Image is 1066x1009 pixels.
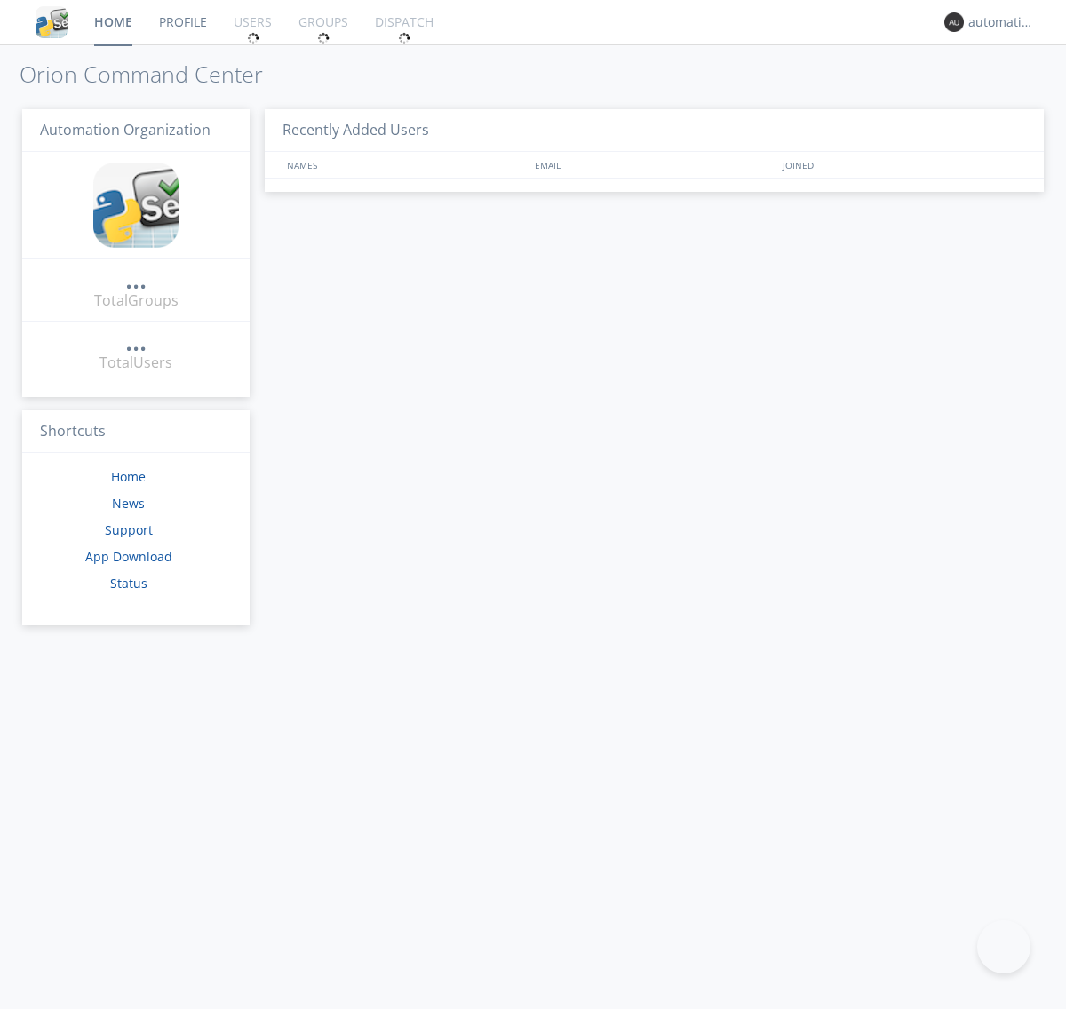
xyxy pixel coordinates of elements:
iframe: Toggle Customer Support [977,920,1030,973]
img: spin.svg [398,32,410,44]
div: ... [125,332,147,350]
div: JOINED [778,152,1027,178]
div: NAMES [282,152,526,178]
a: App Download [85,548,172,565]
a: Home [111,468,146,485]
a: ... [125,270,147,290]
img: cddb5a64eb264b2086981ab96f4c1ba7 [93,163,179,248]
h3: Recently Added Users [265,109,1044,153]
img: spin.svg [247,32,259,44]
div: ... [125,270,147,288]
div: Total Groups [94,290,179,311]
div: automation+atlas0035 [968,13,1035,31]
span: Automation Organization [40,120,211,139]
div: Total Users [99,353,172,373]
div: EMAIL [530,152,778,178]
img: cddb5a64eb264b2086981ab96f4c1ba7 [36,6,68,38]
img: 373638.png [944,12,964,32]
a: Status [110,575,147,592]
a: ... [125,332,147,353]
a: Support [105,521,153,538]
img: spin.svg [317,32,330,44]
h3: Shortcuts [22,410,250,454]
a: News [112,495,145,512]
